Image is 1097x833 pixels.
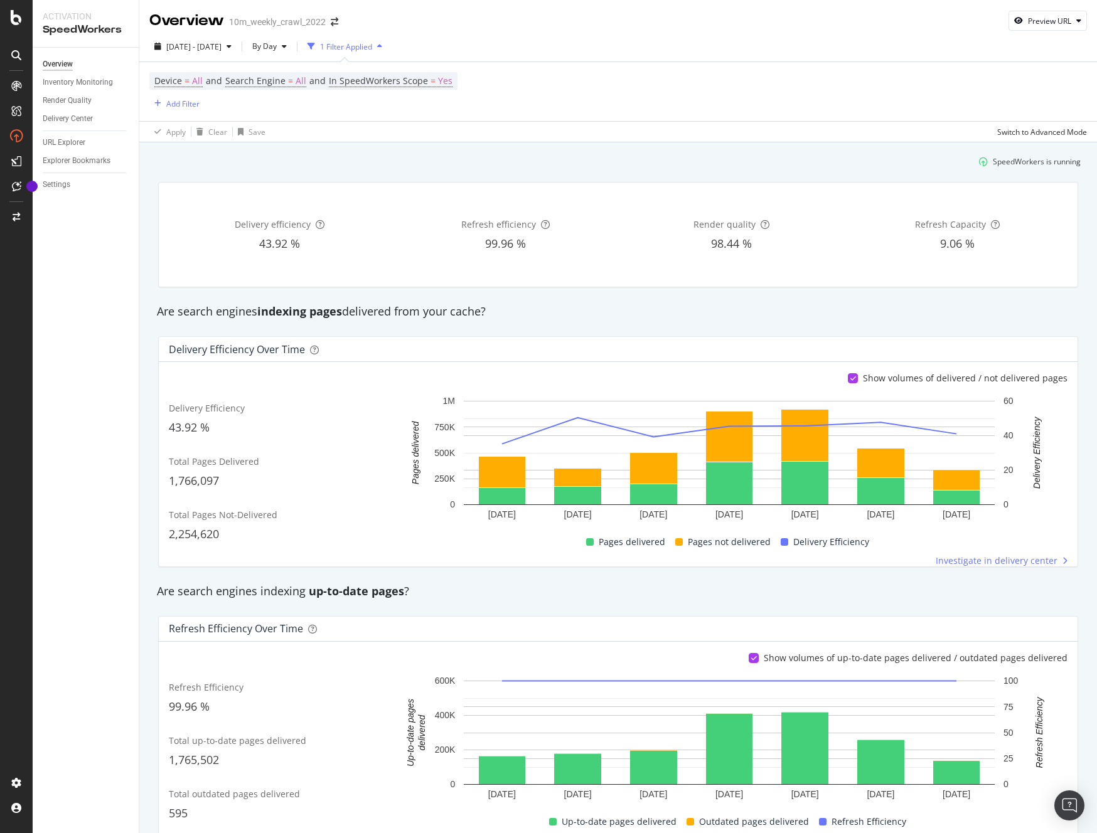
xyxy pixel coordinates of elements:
[191,122,227,142] button: Clear
[288,75,293,87] span: =
[791,789,819,799] text: [DATE]
[1032,416,1042,489] text: Delivery Efficiency
[992,122,1087,142] button: Switch to Advanced Mode
[488,789,516,799] text: [DATE]
[1003,676,1019,686] text: 100
[564,510,592,520] text: [DATE]
[249,127,265,137] div: Save
[936,554,1068,567] a: Investigate in delivery center
[431,75,436,87] span: =
[562,814,677,829] span: Up-to-date pages delivered
[435,710,456,720] text: 400K
[233,122,265,142] button: Save
[764,652,1068,664] div: Show volumes of up-to-date pages delivered / outdated pages delivered
[397,395,1061,524] svg: A chart.
[229,16,326,28] div: 10m_weekly_crawl_2022
[443,396,455,406] text: 1M
[43,112,130,125] a: Delivery Center
[185,75,190,87] span: =
[993,156,1081,167] div: SpeedWorkers is running
[943,789,970,799] text: [DATE]
[43,58,130,71] a: Overview
[639,510,667,520] text: [DATE]
[1003,465,1014,475] text: 20
[166,127,186,137] div: Apply
[1003,431,1014,441] text: 40
[488,510,516,520] text: [DATE]
[169,622,303,635] div: Refresh Efficiency over time
[434,474,455,484] text: 250K
[149,96,200,111] button: Add Filter
[434,422,455,432] text: 750K
[257,304,342,319] strong: indexing pages
[225,75,286,87] span: Search Engine
[417,714,427,750] text: delivered
[302,36,387,56] button: 1 Filter Applied
[43,76,130,89] a: Inventory Monitoring
[943,510,970,520] text: [DATE]
[43,178,70,191] div: Settings
[688,534,771,549] span: Pages not delivered
[169,473,219,488] span: 1,766,097
[149,10,224,31] div: Overview
[397,674,1061,804] svg: A chart.
[43,94,92,107] div: Render Quality
[793,534,869,549] span: Delivery Efficiency
[43,23,129,37] div: SpeedWorkers
[435,676,456,686] text: 600K
[43,76,113,89] div: Inventory Monitoring
[435,745,456,755] text: 200K
[1003,753,1014,763] text: 25
[915,218,986,230] span: Refresh Capacity
[247,36,292,56] button: By Day
[639,789,667,799] text: [DATE]
[166,41,222,52] span: [DATE] - [DATE]
[296,72,306,90] span: All
[43,136,130,149] a: URL Explorer
[438,72,452,90] span: Yes
[997,127,1087,137] div: Switch to Advanced Mode
[169,420,210,435] span: 43.92 %
[1003,396,1014,406] text: 60
[564,789,592,799] text: [DATE]
[711,236,752,251] span: 98.44 %
[43,112,93,125] div: Delivery Center
[169,681,243,693] span: Refresh Efficiency
[715,510,743,520] text: [DATE]
[599,534,665,549] span: Pages delivered
[1003,779,1009,789] text: 0
[1003,701,1014,711] text: 75
[43,178,130,191] a: Settings
[309,583,404,598] strong: up-to-date pages
[867,510,894,520] text: [DATE]
[331,18,338,26] div: arrow-right-arrow-left
[451,779,456,789] text: 0
[329,75,428,87] span: In SpeedWorkers Scope
[169,788,300,800] span: Total outdated pages delivered
[863,372,1068,385] div: Show volumes of delivered / not delivered pages
[169,752,219,767] span: 1,765,502
[1028,16,1071,26] div: Preview URL
[699,814,809,829] span: Outdated pages delivered
[169,735,306,746] span: Total up-to-date pages delivered
[1054,790,1084,820] div: Open Intercom Messenger
[192,72,203,90] span: All
[832,814,906,829] span: Refresh Efficiency
[154,75,182,87] span: Device
[715,789,743,799] text: [DATE]
[208,127,227,137] div: Clear
[169,455,259,467] span: Total Pages Delivered
[169,343,305,356] div: Delivery Efficiency over time
[169,402,245,414] span: Delivery Efficiency
[940,236,975,251] span: 9.06 %
[867,789,894,799] text: [DATE]
[151,304,1086,320] div: Are search engines delivered from your cache?
[450,500,455,510] text: 0
[485,236,526,251] span: 99.96 %
[149,122,186,142] button: Apply
[169,805,188,820] span: 595
[43,10,129,23] div: Activation
[169,699,210,714] span: 99.96 %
